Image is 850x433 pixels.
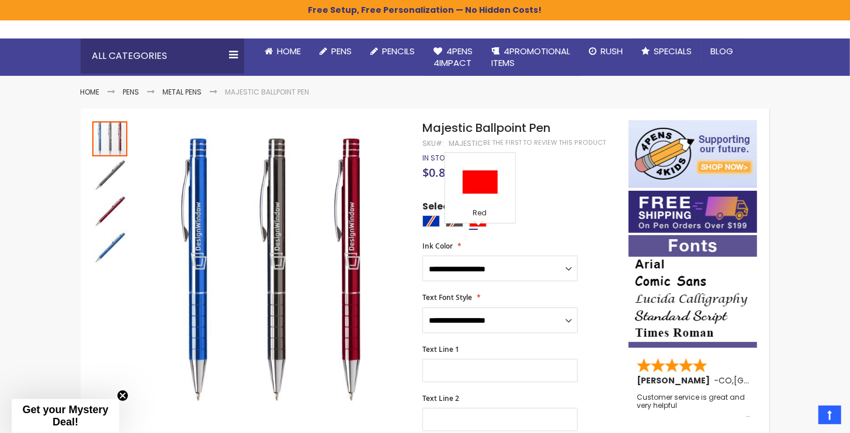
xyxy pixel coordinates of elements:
[711,45,734,57] span: Blog
[719,375,732,386] span: CO
[117,390,129,401] button: Close teaser
[22,404,108,428] span: Get your Mystery Deal!
[654,45,692,57] span: Specials
[383,45,415,57] span: Pencils
[225,88,310,97] li: Majestic Ballpoint Pen
[332,45,352,57] span: Pens
[81,87,100,97] a: Home
[422,393,459,403] span: Text Line 2
[422,241,453,251] span: Ink Color
[434,45,473,69] span: 4Pens 4impact
[702,39,743,64] a: Blog
[422,120,550,136] span: Majestic Ballpoint Pen
[637,393,750,418] div: Customer service is great and very helpful
[734,375,820,386] span: [GEOGRAPHIC_DATA]
[362,39,425,64] a: Pencils
[81,39,244,74] div: All Categories
[425,39,483,76] a: 4Pens4impact
[422,153,455,163] div: Availability
[92,194,127,229] img: Majestic Ballpoint Pen
[256,39,311,64] a: Home
[92,120,129,156] div: Majestic Ballpoint Pen
[123,87,140,97] a: Pens
[637,375,714,386] span: [PERSON_NAME]
[448,208,512,220] div: Red
[311,39,362,64] a: Pens
[492,45,571,69] span: 4PROMOTIONAL ITEMS
[483,39,580,76] a: 4PROMOTIONALITEMS
[714,375,820,386] span: - ,
[277,45,301,57] span: Home
[92,229,127,265] div: Majestic Ballpoint Pen
[140,137,407,404] img: Majestic Ballpoint Pen
[422,200,491,216] span: Select A Color
[422,138,444,148] strong: SKU
[483,138,606,147] a: Be the first to review this product
[12,399,119,433] div: Get your Mystery Deal!Close teaser
[629,235,757,348] img: font-personalization-examples
[92,230,127,265] img: Majestic Ballpoint Pen
[754,401,850,433] iframe: Google Customer Reviews
[422,344,459,354] span: Text Line 1
[629,120,757,188] img: 4pens 4 kids
[92,158,127,193] img: Majestic Ballpoint Pen
[629,191,757,233] img: Free shipping on orders over $199
[422,153,455,163] span: In stock
[163,87,202,97] a: Metal Pens
[422,292,472,302] span: Text Font Style
[92,193,129,229] div: Majestic Ballpoint Pen
[422,165,452,180] span: $0.80
[633,39,702,64] a: Specials
[449,139,483,148] div: Majestic
[601,45,623,57] span: Rush
[92,156,129,193] div: Majestic Ballpoint Pen
[580,39,633,64] a: Rush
